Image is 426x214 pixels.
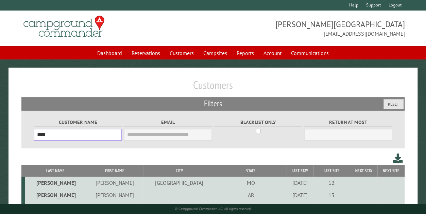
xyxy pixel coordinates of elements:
[124,119,212,126] label: Email
[21,13,106,40] img: Campground Commander
[143,201,215,213] td: [GEOGRAPHIC_DATA]
[25,165,86,177] th: Last Name
[287,47,333,59] a: Communications
[384,99,404,109] button: Reset
[86,165,143,177] th: First Name
[127,47,164,59] a: Reservations
[166,47,198,59] a: Customers
[25,201,86,213] td: [PERSON_NAME]
[25,177,86,189] td: [PERSON_NAME]
[86,201,143,213] td: [PERSON_NAME]
[377,165,405,177] th: Next Site
[313,165,350,177] th: Last Site
[288,179,312,186] div: [DATE]
[350,165,378,177] th: Next Stay
[288,192,312,198] div: [DATE]
[313,201,350,213] td: 20
[213,19,405,38] span: [PERSON_NAME][GEOGRAPHIC_DATA] [EMAIL_ADDRESS][DOMAIN_NAME]
[313,189,350,201] td: 13
[304,119,392,126] label: Return at most
[214,119,302,126] label: Blacklist only
[86,177,143,189] td: [PERSON_NAME]
[233,47,258,59] a: Reports
[86,189,143,201] td: [PERSON_NAME]
[259,47,286,59] a: Account
[215,177,286,189] td: MO
[215,165,286,177] th: State
[287,165,313,177] th: Last Stay
[393,152,403,165] a: Download this customer list (.csv)
[215,189,286,201] td: AR
[143,165,215,177] th: City
[313,177,350,189] td: 12
[143,177,215,189] td: [GEOGRAPHIC_DATA]
[34,119,122,126] label: Customer Name
[21,97,405,110] h2: Filters
[199,47,231,59] a: Campsites
[215,201,286,213] td: MO
[93,47,126,59] a: Dashboard
[175,207,252,211] small: © Campground Commander LLC. All rights reserved.
[25,189,86,201] td: [PERSON_NAME]
[21,78,405,97] h1: Customers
